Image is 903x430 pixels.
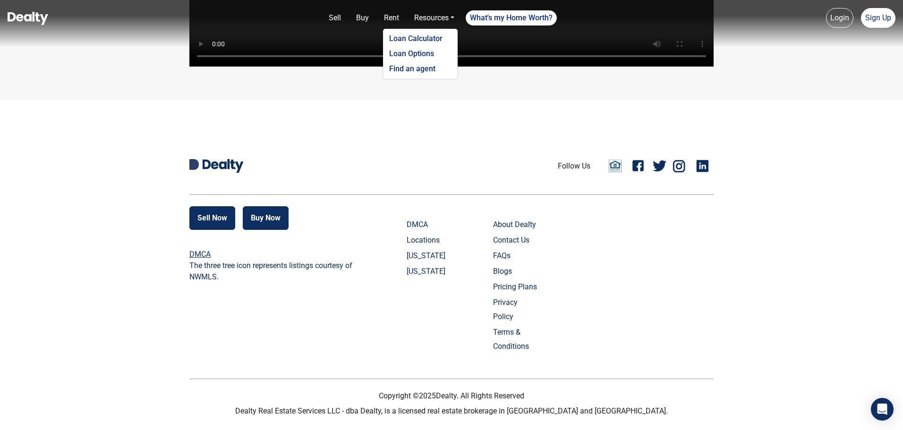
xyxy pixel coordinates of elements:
[653,157,666,176] a: Twitter
[493,264,540,278] a: Blogs
[189,159,199,169] img: Dealty D
[493,295,540,324] a: Privacy Policy
[8,12,48,25] img: Dealty - Buy, Sell & Rent Homes
[605,159,624,173] a: Email
[493,218,540,232] a: About Dealty
[407,249,453,263] a: [US_STATE]
[189,206,235,230] button: Sell Now
[203,159,243,172] img: Dealty
[558,160,590,172] li: Follow Us
[861,8,895,28] a: Sign Up
[695,157,714,176] a: Linkedin
[629,157,648,176] a: Facebook
[243,206,289,230] button: Buy Now
[493,280,540,294] a: Pricing Plans
[385,46,455,61] a: Loan Options
[385,31,455,46] a: Loan Calculator
[385,61,455,76] a: Find an agent
[671,157,690,176] a: Instagram
[407,218,453,232] a: DMCA
[826,8,853,28] a: Login
[410,8,458,27] a: Resources
[466,10,557,25] a: What's my Home Worth?
[493,249,540,263] a: FAQs
[189,250,211,259] a: DMCA
[493,233,540,247] a: Contact Us
[189,405,714,417] p: Dealty Real Estate Services LLC - dba Dealty, is a licensed real estate brokerage in [GEOGRAPHIC_...
[380,8,403,27] a: Rent
[352,8,373,27] a: Buy
[407,264,453,278] a: [US_STATE]
[189,260,358,283] p: The three tree icon represents listings courtesy of NWMLS.
[407,233,453,247] a: Locations
[325,8,345,27] a: Sell
[493,325,540,354] a: Terms & Conditions
[189,390,714,402] p: Copyright © 2025 Dealty. All Rights Reserved
[871,398,894,421] div: Open Intercom Messenger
